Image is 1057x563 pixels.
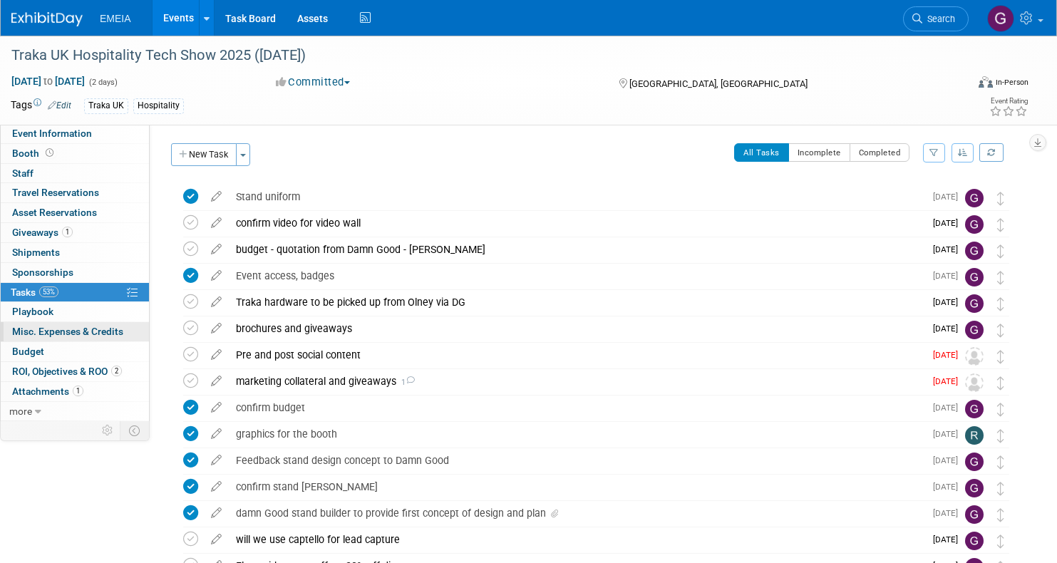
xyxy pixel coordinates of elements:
span: [DATE] [933,350,965,360]
span: Misc. Expenses & Credits [12,326,123,337]
div: Traka UK [84,98,128,113]
i: Move task [997,403,1004,416]
i: Move task [997,271,1004,284]
a: Attachments1 [1,382,149,401]
span: Sponsorships [12,267,73,278]
span: Search [922,14,955,24]
i: Move task [997,376,1004,390]
div: marketing collateral and giveaways [229,369,924,393]
img: Unassigned [965,347,984,366]
div: budget - quotation from Damn Good - [PERSON_NAME] [229,237,924,262]
div: Event access, badges [229,264,924,288]
a: Misc. Expenses & Credits [1,322,149,341]
img: Unassigned [965,373,984,392]
img: Rafaela Rupere [965,426,984,445]
a: edit [204,190,229,203]
a: edit [204,533,229,546]
a: Asset Reservations [1,203,149,222]
i: Move task [997,508,1004,522]
img: Giovanna Eremita [965,242,984,260]
div: In-Person [995,77,1028,88]
img: Giovanna Eremita [965,215,984,234]
div: Event Format [877,74,1028,95]
td: Toggle Event Tabs [120,421,150,440]
a: edit [204,480,229,493]
img: Giovanna Eremita [965,321,984,339]
a: Search [903,6,969,31]
span: EMEIA [100,13,131,24]
span: [DATE] [933,403,965,413]
a: more [1,402,149,421]
img: Giovanna Eremita [965,400,984,418]
span: [DATE] [933,192,965,202]
div: confirm video for video wall [229,211,924,235]
img: ExhibitDay [11,12,83,26]
div: Traka hardware to be picked up from Olney via DG [229,290,924,314]
img: Giovanna Eremita [965,294,984,313]
span: 1 [73,386,83,396]
div: confirm stand [PERSON_NAME] [229,475,924,499]
a: edit [204,296,229,309]
span: Asset Reservations [12,207,97,218]
div: Event Rating [989,98,1028,105]
span: 1 [62,227,73,237]
img: Giovanna Eremita [965,268,984,286]
a: edit [204,507,229,520]
span: more [9,406,32,417]
i: Move task [997,534,1004,548]
td: Tags [11,98,71,114]
a: edit [204,375,229,388]
span: Booth not reserved yet [43,148,56,158]
button: New Task [171,143,237,166]
span: [DATE] [933,482,965,492]
button: Incomplete [788,143,850,162]
i: Move task [997,455,1004,469]
i: Move task [997,192,1004,205]
span: [DATE] [933,508,965,518]
a: Tasks53% [1,283,149,302]
i: Move task [997,324,1004,337]
div: Feedback stand design concept to Damn Good [229,448,924,472]
span: [DATE] [933,244,965,254]
span: 1 [396,378,415,387]
span: Attachments [12,386,83,397]
a: edit [204,243,229,256]
a: Event Information [1,124,149,143]
span: [DATE] [933,534,965,544]
span: [DATE] [933,455,965,465]
img: Giovanna Eremita [987,5,1014,32]
a: Sponsorships [1,263,149,282]
a: edit [204,348,229,361]
a: edit [204,269,229,282]
img: Giovanna Eremita [965,532,984,550]
div: graphics for the booth [229,422,924,446]
span: Tasks [11,286,58,298]
span: [DATE] [933,218,965,228]
button: Committed [271,75,356,90]
i: Move task [997,429,1004,443]
a: Budget [1,342,149,361]
a: edit [204,401,229,414]
span: [DATE] [DATE] [11,75,86,88]
a: Travel Reservations [1,183,149,202]
i: Move task [997,482,1004,495]
span: ROI, Objectives & ROO [12,366,122,377]
span: Staff [12,167,33,179]
div: brochures and giveaways [229,316,924,341]
span: 53% [39,286,58,297]
a: edit [204,428,229,440]
a: ROI, Objectives & ROO2 [1,362,149,381]
span: [DATE] [933,271,965,281]
span: Travel Reservations [12,187,99,198]
span: Event Information [12,128,92,139]
a: Giveaways1 [1,223,149,242]
img: Giovanna Eremita [965,453,984,471]
img: Giovanna Eremita [965,479,984,497]
img: Giovanna Eremita [965,505,984,524]
div: Traka UK Hospitality Tech Show 2025 ([DATE]) [6,43,942,68]
span: [DATE] [933,297,965,307]
i: Move task [997,218,1004,232]
button: All Tasks [734,143,789,162]
img: Format-Inperson.png [979,76,993,88]
i: Move task [997,244,1004,258]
